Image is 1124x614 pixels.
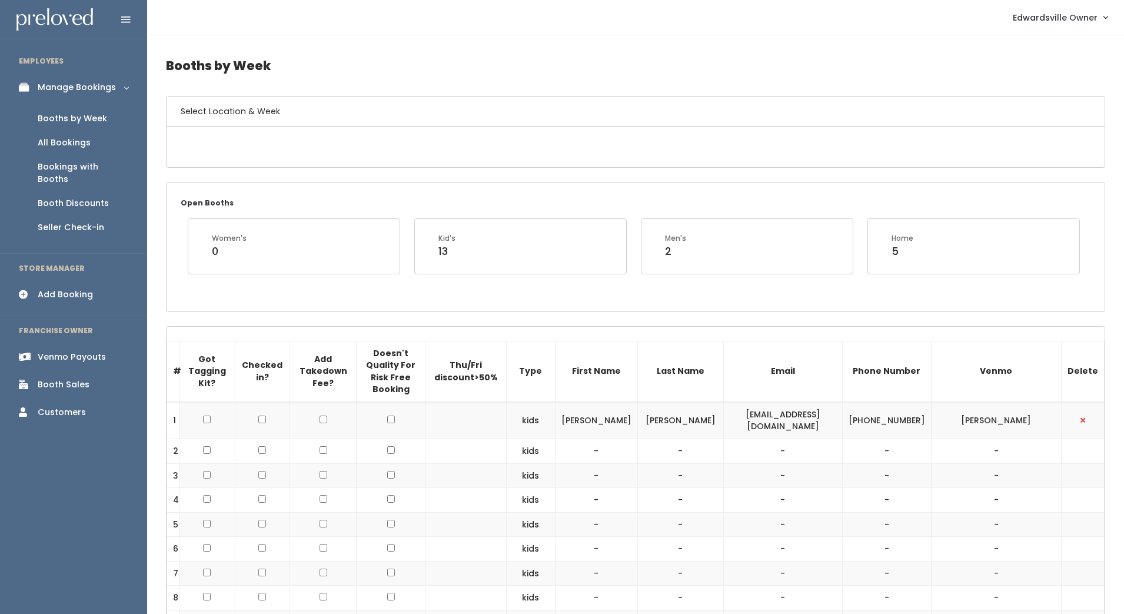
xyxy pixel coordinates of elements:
div: Customers [38,406,86,419]
td: - [555,537,637,562]
td: [EMAIL_ADDRESS][DOMAIN_NAME] [723,402,842,439]
div: Booth Discounts [38,197,109,210]
td: - [723,537,842,562]
td: [PERSON_NAME] [931,402,1061,439]
td: 5 [167,512,179,537]
td: kids [506,537,555,562]
div: 2 [665,244,686,259]
th: Delete [1061,341,1104,402]
td: - [931,463,1061,488]
td: kids [506,439,555,464]
td: 6 [167,537,179,562]
td: 8 [167,586,179,610]
td: - [723,586,842,610]
td: - [842,586,931,610]
td: - [931,561,1061,586]
td: [PHONE_NUMBER] [842,402,931,439]
td: - [637,537,723,562]
td: - [637,488,723,513]
td: kids [506,586,555,610]
th: Checked in? [235,341,290,402]
td: - [931,537,1061,562]
div: 13 [438,244,455,259]
div: Kid's [438,233,455,244]
td: kids [506,402,555,439]
td: 4 [167,488,179,513]
td: - [555,463,637,488]
td: - [637,561,723,586]
div: Home [892,233,913,244]
h4: Booths by Week [166,49,1105,82]
td: kids [506,512,555,537]
td: - [842,463,931,488]
td: - [842,512,931,537]
td: - [842,537,931,562]
div: Women's [212,233,247,244]
td: - [723,463,842,488]
th: Venmo [931,341,1061,402]
td: - [555,586,637,610]
a: Edwardsville Owner [1001,5,1119,30]
td: [PERSON_NAME] [637,402,723,439]
div: Men's [665,233,686,244]
div: Booths by Week [38,112,107,125]
th: Last Name [637,341,723,402]
td: 7 [167,561,179,586]
td: - [931,586,1061,610]
td: - [637,463,723,488]
td: 1 [167,402,179,439]
td: - [723,439,842,464]
td: - [723,561,842,586]
th: Phone Number [842,341,931,402]
div: Seller Check-in [38,221,104,234]
th: Email [723,341,842,402]
div: Booth Sales [38,379,89,391]
td: - [555,488,637,513]
th: Add Takedown Fee? [290,341,357,402]
small: Open Booths [181,198,234,208]
span: Edwardsville Owner [1013,11,1098,24]
td: - [931,512,1061,537]
td: - [637,439,723,464]
td: - [555,561,637,586]
div: Manage Bookings [38,81,116,94]
th: Doesn't Quality For Risk Free Booking [357,341,425,402]
td: kids [506,488,555,513]
td: kids [506,463,555,488]
td: - [723,488,842,513]
th: Got Tagging Kit? [179,341,235,402]
td: - [555,439,637,464]
td: - [637,512,723,537]
div: Bookings with Booths [38,161,128,185]
td: 3 [167,463,179,488]
td: - [842,561,931,586]
td: [PERSON_NAME] [555,402,637,439]
td: - [842,439,931,464]
th: Thu/Fri discount>50% [425,341,507,402]
td: - [555,512,637,537]
td: - [931,439,1061,464]
div: 5 [892,244,913,259]
div: All Bookings [38,137,91,149]
td: - [637,586,723,610]
div: Add Booking [38,288,93,301]
div: Venmo Payouts [38,351,106,363]
h6: Select Location & Week [167,97,1105,127]
td: - [931,488,1061,513]
div: 0 [212,244,247,259]
img: preloved logo [16,8,93,31]
th: Type [506,341,555,402]
th: # [167,341,179,402]
th: First Name [555,341,637,402]
td: 2 [167,439,179,464]
td: - [723,512,842,537]
td: - [842,488,931,513]
td: kids [506,561,555,586]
